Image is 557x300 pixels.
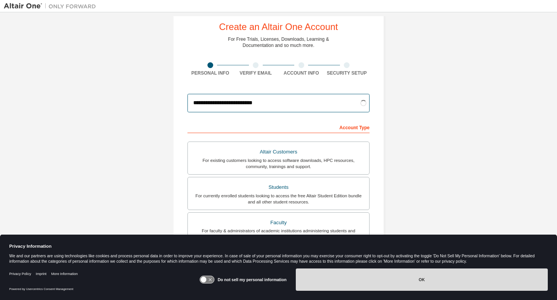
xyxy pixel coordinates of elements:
div: For faculty & administrators of academic institutions administering students and accessing softwa... [192,228,365,240]
div: Security Setup [324,70,370,76]
div: For currently enrolled students looking to access the free Altair Student Edition bundle and all ... [192,193,365,205]
div: Account Info [278,70,324,76]
img: Altair One [4,2,100,10]
div: Verify Email [233,70,279,76]
div: Faculty [192,217,365,228]
div: For Free Trials, Licenses, Downloads, Learning & Documentation and so much more. [228,36,329,48]
div: For existing customers looking to access software downloads, HPC resources, community, trainings ... [192,157,365,170]
div: Account Type [187,121,370,133]
div: Create an Altair One Account [219,22,338,32]
div: Altair Customers [192,147,365,157]
div: Students [192,182,365,193]
div: Personal Info [187,70,233,76]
